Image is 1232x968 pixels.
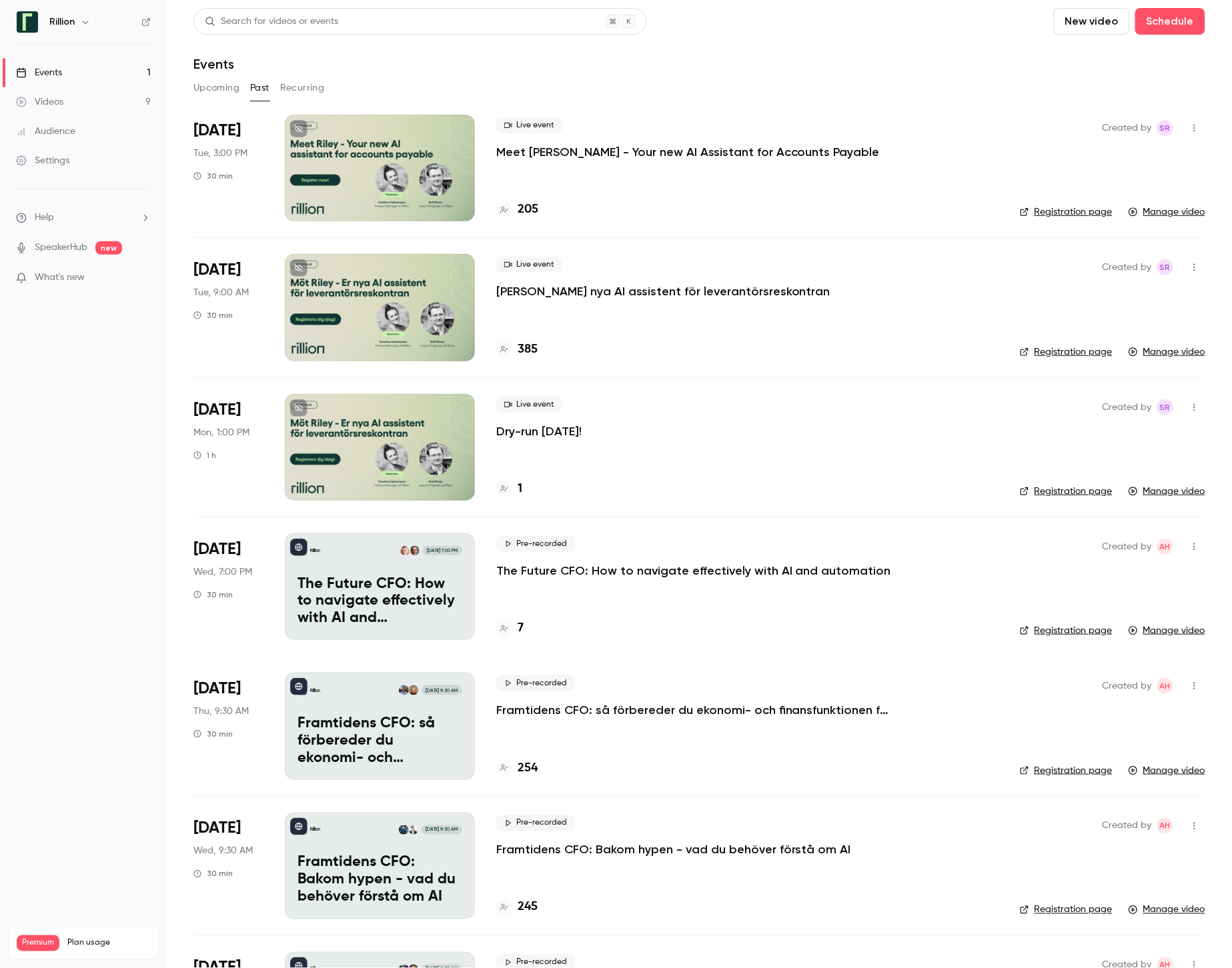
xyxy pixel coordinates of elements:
span: Thu, 9:30 AM [193,705,249,718]
span: Sofie Rönngård [1157,120,1173,136]
span: Help [35,211,54,225]
h4: 1 [518,480,522,498]
span: Tue, 3:00 PM [193,147,247,160]
a: 245 [496,899,538,917]
h6: Rillion [49,15,75,29]
span: Live event [496,257,562,273]
div: Videos [16,95,63,109]
a: 385 [496,341,538,359]
li: help-dropdown-opener [16,211,151,225]
a: 254 [496,759,538,777]
a: 205 [496,201,538,219]
span: Pre-recorded [496,815,575,831]
a: Framtidens CFO: Bakom hypen - vad du behöver förstå om AI [496,842,851,858]
span: Created by [1103,678,1152,694]
a: The Future CFO: How to navigate effectively with AI and automation [496,563,891,579]
div: 30 min [193,729,233,739]
div: 30 min [193,171,233,181]
a: Manage video [1129,205,1205,219]
h4: 7 [518,619,524,637]
img: Monika Pers [409,685,418,695]
a: Manage video [1129,624,1205,637]
span: Pre-recorded [496,536,575,552]
span: AH [1160,539,1171,555]
a: Manage video [1129,485,1205,498]
button: Upcoming [193,77,239,99]
a: 1 [496,480,522,498]
a: Meet [PERSON_NAME] - Your new AI Assistant for Accounts Payable [496,144,880,160]
div: Sep 10 Wed, 12:00 PM (America/Chicago) [193,533,263,640]
a: Manage video [1129,903,1205,917]
a: Registration page [1020,485,1113,498]
span: Live event [496,397,562,413]
span: Live event [496,117,562,133]
div: Sep 16 Tue, 9:00 AM (Europe/Stockholm) [193,254,263,361]
a: Registration page [1020,624,1113,637]
p: Framtidens CFO: Bakom hypen - vad du behöver förstå om AI [297,855,462,906]
img: Mehran Farshid [399,825,408,835]
span: [DATE] [193,120,241,141]
span: Adam Holmgren [1157,818,1173,834]
a: Registration page [1020,205,1113,219]
span: Wed, 9:30 AM [193,845,253,858]
span: Tue, 9:00 AM [193,286,249,299]
a: Framtidens CFO: så förbereder du ekonomi- och finansfunktionen för AI-eran​RillionMonika PersChar... [285,673,475,779]
span: [DATE] [193,259,241,281]
a: Registration page [1020,764,1113,777]
div: Search for videos or events [205,15,338,29]
h4: 205 [518,201,538,219]
span: What's new [35,271,85,285]
div: Sep 15 Mon, 1:00 PM (Europe/Stockholm) [193,394,263,501]
a: Manage video [1129,345,1205,359]
iframe: Noticeable Trigger [135,272,151,284]
img: Rillion [17,11,38,33]
a: Dry-run [DATE]! [496,423,582,439]
span: Created by [1103,120,1152,136]
div: 1 h [193,450,216,461]
p: Framtidens CFO: så förbereder du ekonomi- och finansfunktionen för AI-eran​ [297,715,462,767]
img: Charles Wade [399,685,408,695]
p: Rillion [310,827,320,833]
span: [DATE] [193,678,241,699]
div: Sep 16 Tue, 3:00 PM (Europe/Stockholm) [193,115,263,221]
a: Framtidens CFO: Bakom hypen - vad du behöver förstå om AIRillionEmil FleronMehran Farshid[DATE] 9... [285,813,475,919]
span: [DATE] 9:30 AM [422,825,462,835]
a: SpeakerHub [35,241,87,255]
span: [DATE] [193,399,241,421]
span: Wed, 7:00 PM [193,565,252,579]
a: Registration page [1020,345,1113,359]
h4: 254 [518,759,538,777]
img: Carissa Kell [400,546,410,555]
span: AH [1160,678,1171,694]
h1: Events [193,56,234,72]
span: Mon, 1:00 PM [193,426,249,439]
span: Created by [1103,539,1152,555]
a: Manage video [1129,764,1205,777]
button: Schedule [1135,8,1205,35]
div: 30 min [193,310,233,321]
div: Audience [16,125,75,138]
img: Cisco Sacasa [410,546,420,555]
span: SR [1160,120,1171,136]
span: SR [1160,259,1171,275]
div: 30 min [193,869,233,879]
p: [PERSON_NAME] nya AI assistent för leverantörsreskontran [496,283,830,299]
h4: 245 [518,899,538,917]
span: Premium [17,935,59,951]
button: Recurring [280,77,325,99]
span: SR [1160,399,1171,415]
div: 30 min [193,589,233,600]
a: Registration page [1020,903,1113,917]
a: Framtidens CFO: så förbereder du ekonomi- och finansfunktionen för AI-eran​ [496,702,896,718]
span: new [95,241,122,255]
span: AH [1160,818,1171,834]
span: [DATE] [193,818,241,839]
p: Rillion [310,547,320,554]
span: Sofie Rönngård [1157,259,1173,275]
div: Aug 28 Thu, 9:30 AM (Europe/Stockholm) [193,673,263,779]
